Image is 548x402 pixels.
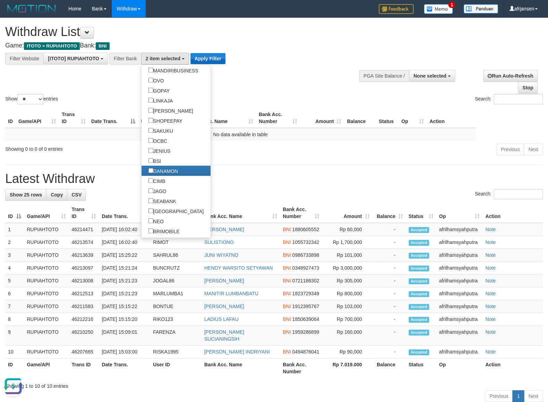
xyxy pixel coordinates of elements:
a: SULISTIONO [204,239,234,245]
a: Note [485,239,496,245]
select: Showentries [17,94,43,104]
button: Apply Filter [190,53,225,64]
span: Copy 1959286899 to clipboard [292,329,319,335]
a: Note [485,227,496,232]
th: Action [482,203,543,223]
input: CIMB [148,178,153,183]
td: afrilhamsyahputra [436,249,482,262]
td: RUPIAHTOTO [24,326,69,346]
label: GOPAY [142,85,177,95]
a: [PERSON_NAME] SUCIANINGSIH [204,329,244,342]
td: - [372,223,405,236]
td: Rp 90,000 [322,346,373,358]
div: PGA Site Balance / [359,70,409,82]
td: [DATE] 15:21:23 [99,287,150,300]
span: Copy 1823729349 to clipboard [292,291,319,296]
td: Rp 101,000 [322,249,373,262]
input: DANAMON [148,168,153,173]
a: Previous [485,390,513,402]
input: MANDIRIBUSINESS [148,68,153,72]
a: 1 [512,390,524,402]
span: Copy 1912395767 to clipboard [292,304,319,309]
span: Copy 0348927473 to clipboard [292,265,319,271]
td: 9 [5,326,24,346]
td: [DATE] 15:15:22 [99,300,150,313]
td: RUPIAHTOTO [24,300,69,313]
td: 46207665 [69,346,99,358]
th: Bank Acc. Name: activate to sort column ascending [202,203,280,223]
td: RUPIAHTOTO [24,274,69,287]
th: Trans ID: activate to sort column ascending [59,108,88,128]
a: Note [485,329,496,335]
label: Search: [475,189,543,199]
input: GOPAY [148,88,153,93]
th: Amount: activate to sort column ascending [300,108,344,128]
th: Amount: activate to sort column ascending [322,203,373,223]
input: BRIMOBILE [148,228,153,233]
td: - [372,249,405,262]
a: Note [485,349,496,355]
td: [DATE] 15:21:24 [99,262,150,274]
label: OVO [142,75,171,85]
span: Copy 0986733898 to clipboard [292,252,319,258]
label: JAGO [142,186,173,196]
label: [PERSON_NAME] [142,105,200,115]
label: DANAMON [142,166,185,176]
td: RUPIAHTOTO [24,346,69,358]
td: [DATE] 15:21:23 [99,274,150,287]
a: Next [524,143,543,155]
td: [DATE] 16:02:40 [99,223,150,236]
td: 46213639 [69,249,99,262]
th: Game/API [24,358,69,378]
div: Filter Website [5,53,43,64]
td: Rp 1,700,000 [322,236,373,249]
td: Rp 800,000 [322,287,373,300]
input: SHOPEEPAY [148,118,153,123]
span: 1 [448,2,455,8]
td: SAHRUL86 [150,249,202,262]
th: Balance [344,108,376,128]
button: Open LiveChat chat widget [3,3,24,24]
input: Search: [494,189,543,199]
th: Rp 7.019.000 [322,358,373,378]
label: SAKUKU [142,125,180,136]
th: Bank Acc. Name [202,358,280,378]
th: Op: activate to sort column ascending [436,203,482,223]
td: [DATE] 16:02:40 [99,236,150,249]
th: Bank Acc. Name: activate to sort column ascending [187,108,256,128]
label: CIMB [142,176,172,186]
td: JOGAL86 [150,274,202,287]
td: 46213008 [69,274,99,287]
span: BNI [283,252,291,258]
th: ID [5,358,24,378]
td: RISKA1995 [150,346,202,358]
span: Accepted [409,278,429,284]
label: [GEOGRAPHIC_DATA] [142,206,211,216]
span: BNI [283,227,291,232]
td: afrilhamsyahputra [436,300,482,313]
a: Note [485,304,496,309]
td: [DATE] 15:03:00 [99,346,150,358]
td: Rp 160,000 [322,326,373,346]
th: ID: activate to sort column descending [5,203,24,223]
td: - [372,300,405,313]
a: [PERSON_NAME] [204,278,244,283]
td: - [372,236,405,249]
input: LINKAJA [148,98,153,103]
td: 46212216 [69,313,99,326]
td: 2 [5,236,24,249]
a: [PERSON_NAME] INDRIYANI [204,349,270,355]
span: Accepted [409,330,429,335]
h1: Withdraw List [5,25,358,39]
input: SAKUKU [148,128,153,133]
td: [DATE] 15:25:22 [99,249,150,262]
td: - [372,287,405,300]
td: 3 [5,249,24,262]
input: NEO [148,218,153,223]
td: RUPIAHTOTO [24,249,69,262]
th: Date Trans. [99,358,150,378]
label: BSI [142,156,168,166]
td: Rp 103,000 [322,300,373,313]
a: LADIUS LAFAU [204,316,239,322]
td: No data available in table [5,128,476,141]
